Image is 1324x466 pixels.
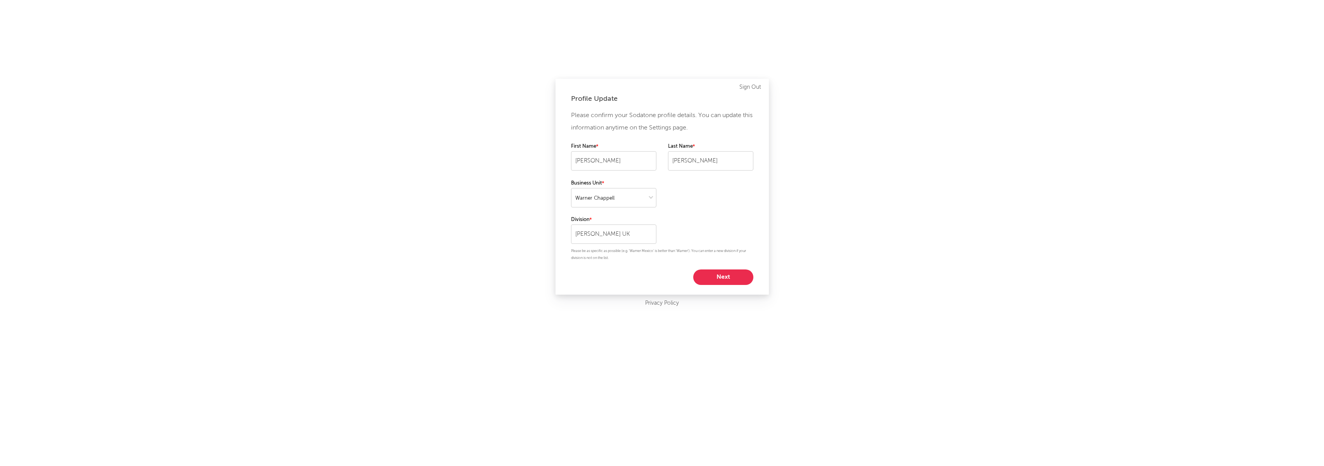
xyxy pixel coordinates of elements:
[739,83,761,92] a: Sign Out
[571,142,656,151] label: First Name
[668,142,753,151] label: Last Name
[571,248,753,262] p: Please be as specific as possible (e.g. 'Warner Mexico' is better than 'Warner'). You can enter a...
[693,269,753,285] button: Next
[571,224,656,244] input: Your division
[571,109,753,134] p: Please confirm your Sodatone profile details. You can update this information anytime on the Sett...
[645,299,679,308] a: Privacy Policy
[571,215,656,224] label: Division
[668,151,753,171] input: Your last name
[571,179,656,188] label: Business Unit
[571,94,753,104] div: Profile Update
[571,151,656,171] input: Your first name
